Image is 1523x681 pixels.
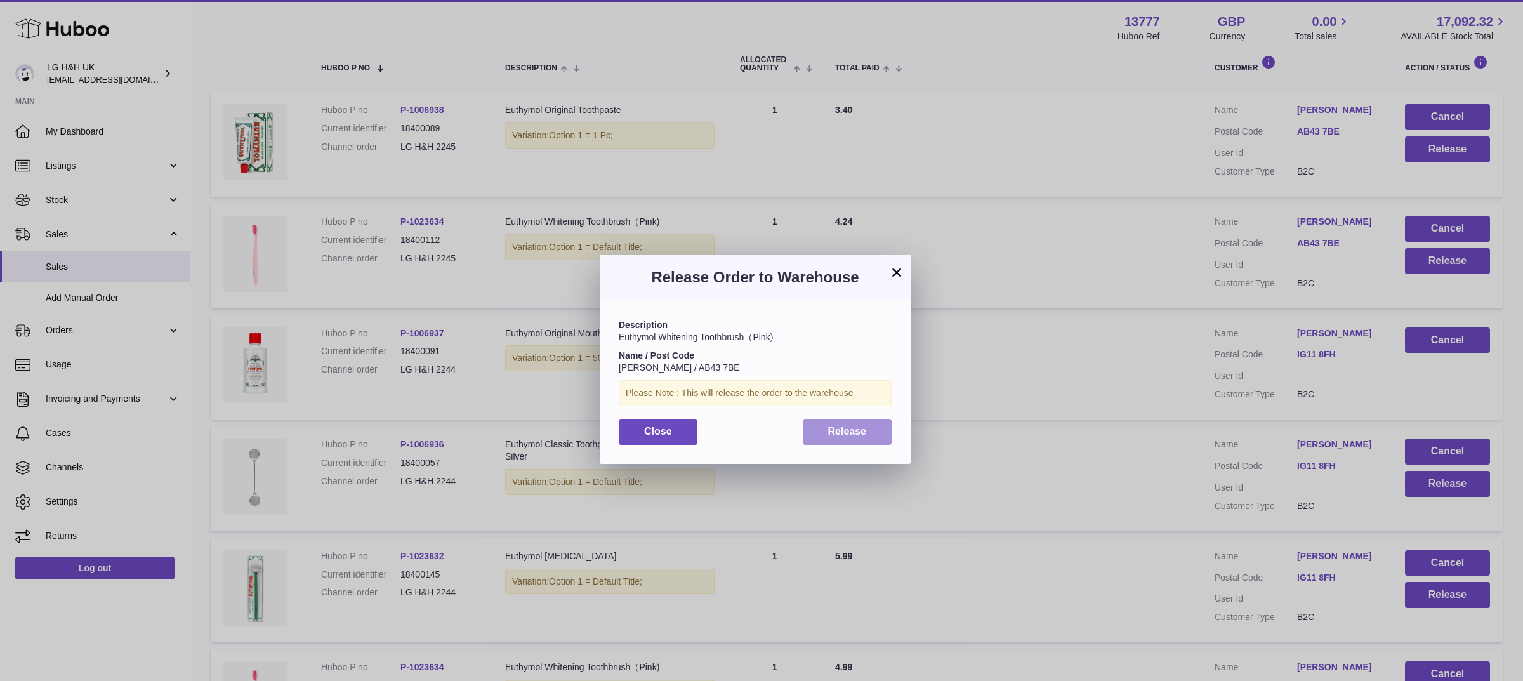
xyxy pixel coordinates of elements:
[619,380,892,406] div: Please Note : This will release the order to the warehouse
[828,426,867,437] span: Release
[619,332,773,342] span: Euthymol Whitening Toothbrush（Pink)
[644,426,672,437] span: Close
[619,350,694,360] strong: Name / Post Code
[889,265,904,280] button: ×
[619,362,740,373] span: [PERSON_NAME] / AB43 7BE
[619,320,668,330] strong: Description
[803,419,892,445] button: Release
[619,419,697,445] button: Close
[619,267,892,288] h3: Release Order to Warehouse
